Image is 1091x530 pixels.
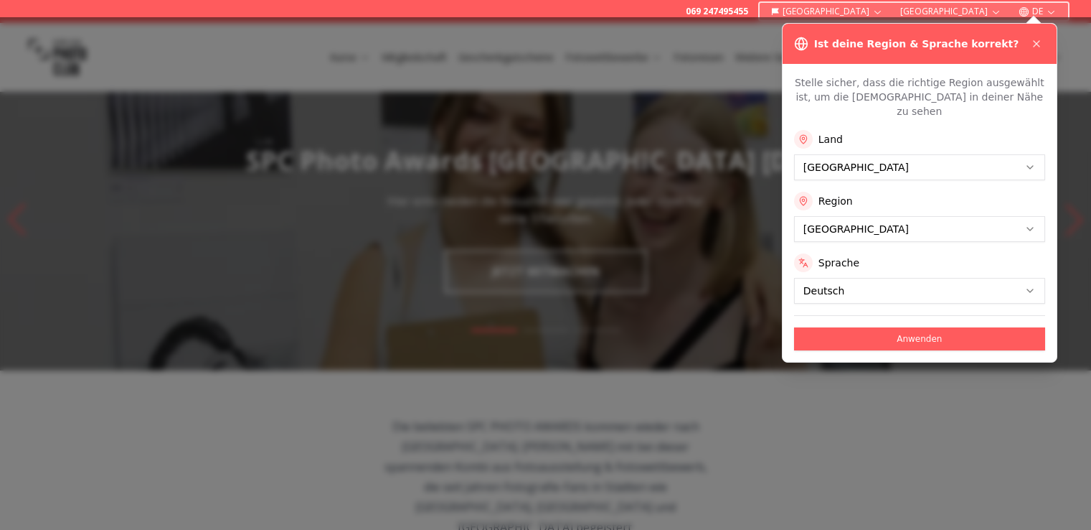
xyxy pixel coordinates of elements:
[1013,3,1062,20] button: DE
[818,256,859,270] label: Sprache
[794,75,1045,118] p: Stelle sicher, dass die richtige Region ausgewählt ist, um die [DEMOGRAPHIC_DATA] in deiner Nähe ...
[686,6,748,17] a: 069 247495455
[894,3,1007,20] button: [GEOGRAPHIC_DATA]
[794,327,1045,350] button: Anwenden
[814,37,1019,51] h3: Ist deine Region & Sprache korrekt?
[818,194,853,208] label: Region
[765,3,889,20] button: [GEOGRAPHIC_DATA]
[818,132,843,147] label: Land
